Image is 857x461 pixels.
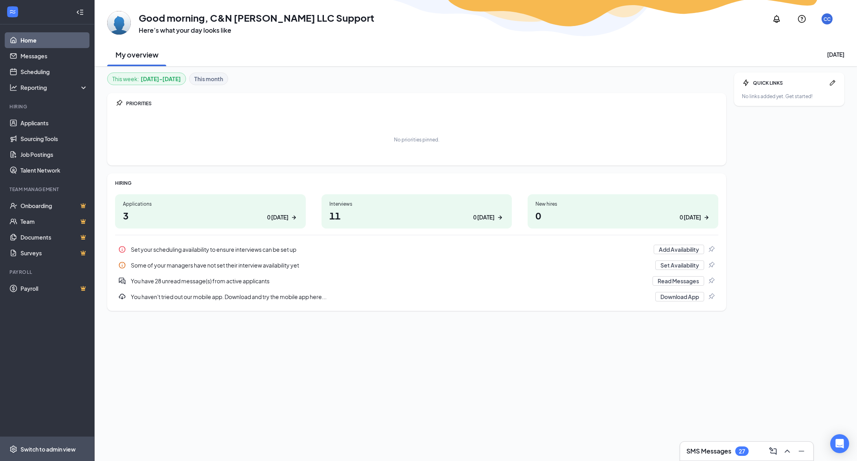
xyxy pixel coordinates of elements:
[118,245,126,253] svg: Info
[118,293,126,301] svg: Download
[123,201,298,207] div: Applications
[123,209,298,222] h1: 3
[107,11,131,35] img: C&N Carver LLC Support
[20,147,88,162] a: Job Postings
[655,260,704,270] button: Set Availability
[194,74,223,83] b: This month
[766,445,779,457] button: ComposeMessage
[703,214,710,221] svg: ArrowRight
[654,245,704,254] button: Add Availability
[131,277,648,285] div: You have 28 unread message(s) from active applicants
[473,213,494,221] div: 0 [DATE]
[20,245,88,261] a: SurveysCrown
[707,293,715,301] svg: Pin
[141,74,181,83] b: [DATE] - [DATE]
[115,194,306,229] a: Applications30 [DATE]ArrowRight
[115,273,718,289] a: DoubleChatActiveYou have 28 unread message(s) from active applicantsRead MessagesPin
[329,209,504,222] h1: 11
[797,446,806,456] svg: Minimize
[394,136,439,143] div: No priorities pinned.
[9,186,86,193] div: Team Management
[115,242,718,257] div: Set your scheduling availability to ensure interviews can be set up
[9,8,17,16] svg: WorkstreamLogo
[115,289,718,305] div: You haven't tried out our mobile app. Download and try the mobile app here...
[653,276,704,286] button: Read Messages
[20,445,76,453] div: Switch to admin view
[742,79,750,87] svg: Bolt
[535,201,710,207] div: New hires
[139,11,374,24] h1: Good morning, C&N [PERSON_NAME] LLC Support
[76,8,84,16] svg: Collapse
[9,445,17,453] svg: Settings
[739,448,745,455] div: 27
[131,245,649,253] div: Set your scheduling availability to ensure interviews can be set up
[115,50,158,59] h2: My overview
[742,93,837,100] div: No links added yet. Get started!
[20,162,88,178] a: Talent Network
[9,84,17,91] svg: Analysis
[20,32,88,48] a: Home
[768,446,778,456] svg: ComposeMessage
[797,14,807,24] svg: QuestionInfo
[20,64,88,80] a: Scheduling
[780,445,793,457] button: ChevronUp
[131,261,651,269] div: Some of your managers have not set their interview availability yet
[20,281,88,296] a: PayrollCrown
[115,257,718,273] a: InfoSome of your managers have not set their interview availability yetSet AvailabilityPin
[772,14,781,24] svg: Notifications
[290,214,298,221] svg: ArrowRight
[827,50,844,58] div: [DATE]
[9,103,86,110] div: Hiring
[20,214,88,229] a: TeamCrown
[686,447,731,455] h3: SMS Messages
[115,273,718,289] div: You have 28 unread message(s) from active applicants
[267,213,288,221] div: 0 [DATE]
[496,214,504,221] svg: ArrowRight
[115,180,718,186] div: HIRING
[528,194,718,229] a: New hires00 [DATE]ArrowRight
[118,277,126,285] svg: DoubleChatActive
[131,293,651,301] div: You haven't tried out our mobile app. Download and try the mobile app here...
[824,16,831,22] div: CC
[20,115,88,131] a: Applicants
[329,201,504,207] div: Interviews
[126,100,718,107] div: PRIORITIES
[783,446,792,456] svg: ChevronUp
[680,213,701,221] div: 0 [DATE]
[322,194,512,229] a: Interviews110 [DATE]ArrowRight
[830,434,849,453] div: Open Intercom Messenger
[20,131,88,147] a: Sourcing Tools
[112,74,181,83] div: This week :
[707,277,715,285] svg: Pin
[118,261,126,269] svg: Info
[535,209,710,222] h1: 0
[9,269,86,275] div: Payroll
[707,245,715,253] svg: Pin
[20,198,88,214] a: OnboardingCrown
[753,80,825,86] div: QUICK LINKS
[115,257,718,273] div: Some of your managers have not set their interview availability yet
[20,229,88,245] a: DocumentsCrown
[139,26,374,35] h3: Here’s what your day looks like
[115,289,718,305] a: DownloadYou haven't tried out our mobile app. Download and try the mobile app here...Download AppPin
[794,445,807,457] button: Minimize
[20,48,88,64] a: Messages
[829,79,837,87] svg: Pen
[115,242,718,257] a: InfoSet your scheduling availability to ensure interviews can be set upAdd AvailabilityPin
[20,84,88,91] div: Reporting
[115,99,123,107] svg: Pin
[707,261,715,269] svg: Pin
[655,292,704,301] button: Download App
